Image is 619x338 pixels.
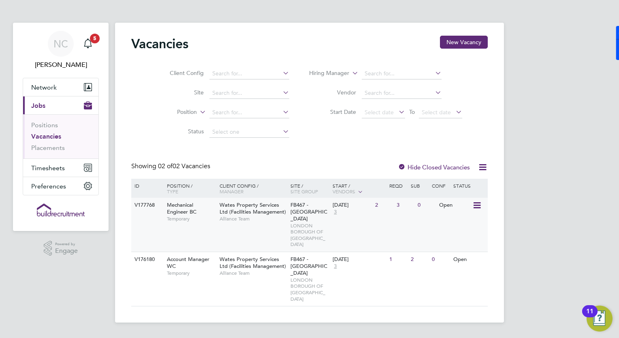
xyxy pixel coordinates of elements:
a: Go to home page [23,203,99,216]
img: buildrec-logo-retina.png [37,203,85,216]
input: Select one [209,126,289,138]
span: Site Group [290,188,318,195]
span: Network [31,83,57,91]
a: 5 [80,31,96,57]
span: 5 [90,34,100,43]
span: Type [167,188,178,195]
div: 2 [373,198,394,213]
button: Timesheets [23,159,98,177]
div: [DATE] [333,202,371,209]
div: Site / [288,179,331,198]
div: 0 [416,198,437,213]
a: Vacancies [31,133,61,140]
span: Manager [220,188,243,195]
label: Position [150,108,197,116]
label: Client Config [157,69,204,77]
span: Powered by [55,241,78,248]
a: Positions [31,121,58,129]
span: Account Manager WC [167,256,209,270]
div: 2 [409,252,430,267]
span: Alliance Team [220,270,286,276]
span: Temporary [167,216,216,222]
div: [DATE] [333,256,385,263]
div: V177768 [132,198,161,213]
span: FB467 - [GEOGRAPHIC_DATA] [290,256,327,276]
span: LONDON BOROUGH OF [GEOGRAPHIC_DATA] [290,277,329,302]
label: Hiring Manager [303,69,349,77]
div: Status [451,179,487,193]
div: Open [451,252,487,267]
div: Start / [331,179,387,199]
a: Placements [31,144,65,152]
input: Search for... [209,107,289,118]
span: Timesheets [31,164,65,172]
label: Start Date [309,108,356,116]
div: ID [132,179,161,193]
div: Reqd [387,179,408,193]
div: V176180 [132,252,161,267]
span: Wates Property Services Ltd (Facilities Management) [220,256,286,270]
span: 3 [333,263,338,270]
span: Temporary [167,270,216,276]
div: 3 [395,198,416,213]
button: Open Resource Center, 11 new notifications [587,306,613,332]
div: Showing [131,162,212,171]
div: Open [437,198,472,213]
span: Engage [55,248,78,255]
span: LONDON BOROUGH OF [GEOGRAPHIC_DATA] [290,222,329,248]
div: 11 [586,311,593,322]
span: 02 of [158,162,173,170]
span: Preferences [31,182,66,190]
span: Mechanical Engineer BC [167,201,196,215]
span: Alliance Team [220,216,286,222]
span: To [407,107,417,117]
span: NC [53,39,68,49]
input: Search for... [362,88,442,99]
input: Search for... [209,88,289,99]
nav: Main navigation [13,23,109,231]
button: Preferences [23,177,98,195]
input: Search for... [362,68,442,79]
span: Natalie Carr [23,60,99,70]
span: Select date [365,109,394,116]
span: 3 [333,209,338,216]
span: 02 Vacancies [158,162,210,170]
button: New Vacancy [440,36,488,49]
span: Jobs [31,102,45,109]
input: Search for... [209,68,289,79]
div: 0 [430,252,451,267]
label: Vendor [309,89,356,96]
label: Status [157,128,204,135]
div: Position / [161,179,218,198]
div: Conf [430,179,451,193]
button: Network [23,78,98,96]
a: Powered byEngage [44,241,78,256]
div: 1 [387,252,408,267]
a: NC[PERSON_NAME] [23,31,99,70]
span: Vendors [333,188,355,195]
label: Site [157,89,204,96]
button: Jobs [23,96,98,114]
h2: Vacancies [131,36,188,52]
label: Hide Closed Vacancies [398,163,470,171]
span: FB467 - [GEOGRAPHIC_DATA] [290,201,327,222]
div: Client Config / [218,179,288,198]
div: Sub [409,179,430,193]
span: Wates Property Services Ltd (Facilities Management) [220,201,286,215]
span: Select date [422,109,451,116]
div: Jobs [23,114,98,158]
